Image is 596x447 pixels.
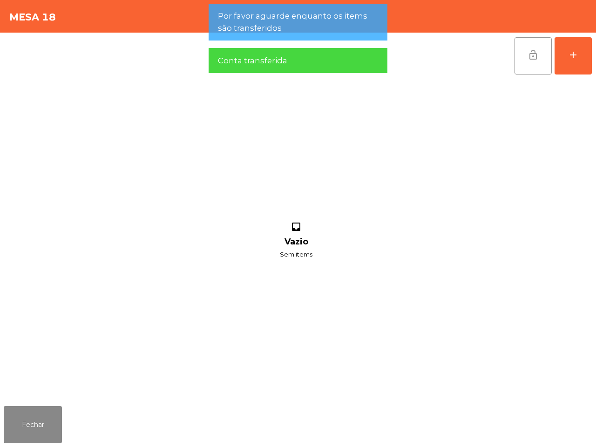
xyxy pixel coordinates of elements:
span: Sem items [280,249,312,260]
button: Fechar [4,406,62,443]
button: lock_open [515,37,552,74]
span: Conta transferida [218,55,287,67]
h4: Mesa 18 [9,10,56,24]
div: add [568,49,579,61]
button: add [555,37,592,74]
h1: Vazio [284,237,308,247]
span: lock_open [528,49,539,61]
span: Por favor aguarde enquanto os items são transferidos [218,10,378,34]
i: inbox [289,221,303,235]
